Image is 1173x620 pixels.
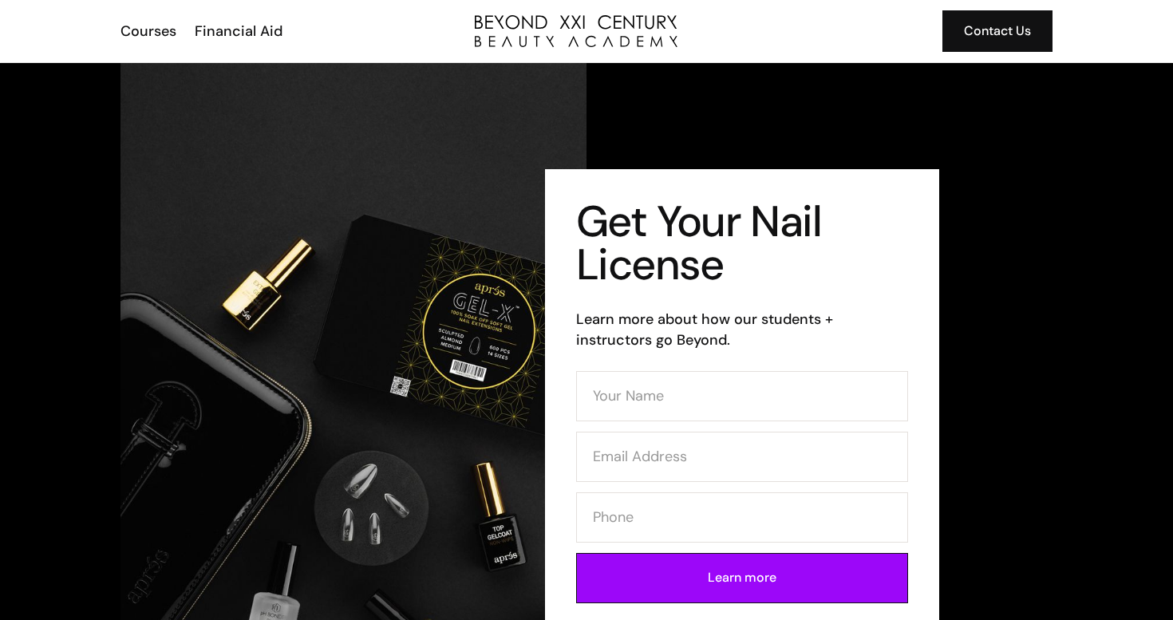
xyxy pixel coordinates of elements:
div: Contact Us [964,21,1031,41]
div: Financial Aid [195,21,282,41]
input: Learn more [576,553,908,603]
a: Financial Aid [184,21,290,41]
input: Email Address [576,432,908,482]
input: Your Name [576,371,908,421]
form: Contact Form (Mani) [576,371,908,614]
input: Phone [576,492,908,543]
h6: Learn more about how our students + instructors go Beyond. [576,309,908,350]
div: Courses [120,21,176,41]
a: home [475,15,677,47]
a: Contact Us [942,10,1053,52]
h1: Get Your Nail License [576,200,908,286]
a: Courses [110,21,184,41]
